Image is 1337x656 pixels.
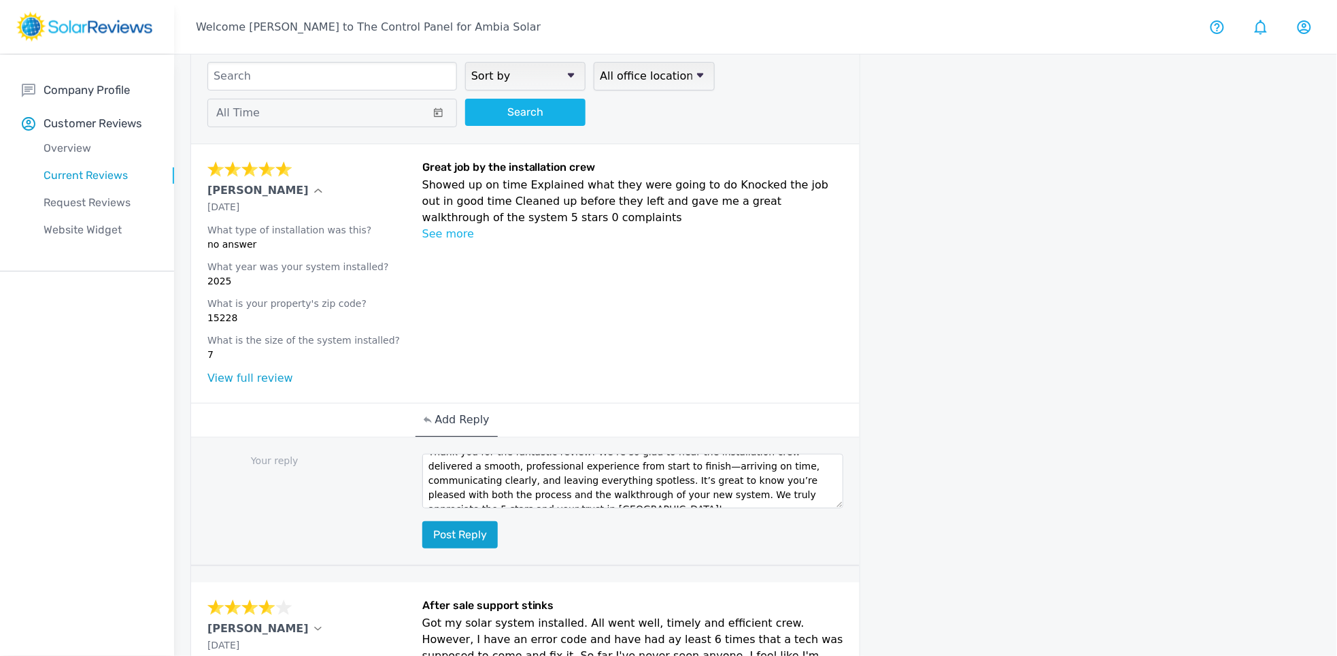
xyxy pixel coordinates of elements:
[207,297,414,311] p: What is your property's zip code?
[196,19,541,35] p: Welcome [PERSON_NAME] to The Control Panel for Ambia Solar
[422,177,844,226] p: Showed up on time Explained what they were going to do Knocked the job out in good time Cleaned u...
[422,521,498,548] button: Post reply
[207,274,414,289] p: 2025
[22,216,174,244] a: Website Widget
[207,237,414,252] p: no answer
[207,621,309,637] p: [PERSON_NAME]
[422,599,844,615] h6: After sale support stinks
[22,140,174,157] p: Overview
[216,106,260,119] span: All Time
[22,135,174,162] a: Overview
[44,115,142,132] p: Customer Reviews
[207,223,414,237] p: What type of installation was this?
[207,348,414,362] p: 7
[207,201,239,212] span: [DATE]
[422,226,844,242] p: See more
[435,412,489,428] p: Add Reply
[207,260,414,274] p: What year was your system installed?
[22,167,174,184] p: Current Reviews
[22,195,174,211] p: Request Reviews
[207,640,239,651] span: [DATE]
[207,311,414,325] p: 15228
[207,333,414,348] p: What is the size of the system installed?
[207,454,414,468] p: Your reply
[465,99,586,126] button: Search
[207,372,293,384] a: View full review
[422,161,844,177] h6: Great job by the installation crew
[22,189,174,216] a: Request Reviews
[44,82,130,99] p: Company Profile
[207,62,457,91] input: Search
[22,222,174,238] p: Website Widget
[22,162,174,189] a: Current Reviews
[207,182,309,199] p: [PERSON_NAME]
[207,99,457,127] button: All Time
